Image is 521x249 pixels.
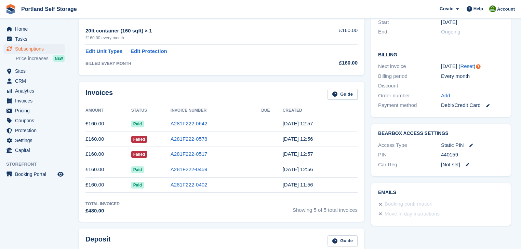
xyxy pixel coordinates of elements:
[3,146,65,155] a: menu
[5,4,16,14] img: stora-icon-8386f47178a22dfd0bd8f6a31ec36ba5ce8667c1dd55bd0f319d3a0aa187defe.svg
[441,72,504,80] div: Every month
[3,116,65,125] a: menu
[15,66,56,76] span: Sites
[131,182,144,189] span: Paid
[378,141,441,149] div: Access Type
[131,151,147,158] span: Failed
[497,6,515,13] span: Account
[385,210,440,218] div: Move in day instructions
[131,47,167,55] a: Edit Protection
[171,182,208,188] a: A281F222-0402
[441,92,450,100] a: Add
[475,64,481,70] div: Tooltip anchor
[378,101,441,109] div: Payment method
[3,136,65,145] a: menu
[261,105,282,116] th: Due
[283,166,313,172] time: 2025-04-25 11:56:53 UTC
[6,161,68,168] span: Storefront
[307,59,358,67] div: £160.00
[378,92,441,100] div: Order number
[3,76,65,86] a: menu
[131,136,147,143] span: Failed
[85,116,131,132] td: £160.00
[56,170,65,178] a: Preview store
[15,44,56,54] span: Subscriptions
[378,18,441,26] div: Start
[15,96,56,106] span: Invoices
[378,151,441,159] div: PIN
[16,55,49,62] span: Price increases
[131,121,144,127] span: Paid
[3,44,65,54] a: menu
[378,28,441,36] div: End
[171,151,208,157] a: A281F222-0517
[15,116,56,125] span: Coupons
[378,72,441,80] div: Billing period
[283,121,313,126] time: 2025-07-25 11:57:03 UTC
[441,161,504,169] div: [Not set]
[15,136,56,145] span: Settings
[85,147,131,162] td: £160.00
[15,126,56,135] span: Protection
[131,166,144,173] span: Paid
[283,136,313,142] time: 2025-06-25 11:56:55 UTC
[85,162,131,177] td: £160.00
[441,63,504,70] div: [DATE] ( )
[15,76,56,86] span: CRM
[85,132,131,147] td: £160.00
[473,5,483,12] span: Help
[53,55,65,62] div: NEW
[15,169,56,179] span: Booking Portal
[3,96,65,106] a: menu
[85,47,122,55] a: Edit Unit Types
[378,51,504,58] h2: Billing
[3,86,65,96] a: menu
[378,161,441,169] div: Car Reg
[441,82,504,90] div: -
[15,146,56,155] span: Capital
[171,105,261,116] th: Invoice Number
[441,29,460,34] span: Ongoing
[3,169,65,179] a: menu
[441,141,504,149] div: Static PIN
[171,121,208,126] a: A281F222-0642
[307,23,358,44] td: £160.00
[3,106,65,115] a: menu
[489,5,496,12] img: Sue Wolfendale
[283,182,313,188] time: 2025-03-25 11:56:46 UTC
[85,201,120,207] div: Total Invoiced
[85,177,131,193] td: £160.00
[18,3,80,15] a: Portland Self Storage
[3,34,65,44] a: menu
[171,136,208,142] a: A281F222-0578
[85,105,131,116] th: Amount
[293,201,358,215] span: Showing 5 of 5 total invoices
[460,63,473,69] a: Reset
[3,66,65,76] a: menu
[85,60,307,67] div: BILLED EVERY MONTH
[441,18,457,26] time: 2025-03-25 01:00:00 UTC
[3,24,65,34] a: menu
[328,235,358,247] a: Guide
[440,5,453,12] span: Create
[15,24,56,34] span: Home
[378,63,441,70] div: Next invoice
[441,101,504,109] div: Debit/Credit Card
[15,106,56,115] span: Pricing
[85,89,113,100] h2: Invoices
[378,82,441,90] div: Discount
[85,35,307,41] div: £160.00 every month
[283,105,358,116] th: Created
[283,151,313,157] time: 2025-05-25 11:57:09 UTC
[15,86,56,96] span: Analytics
[441,151,504,159] div: 440159
[16,55,65,62] a: Price increases NEW
[15,34,56,44] span: Tasks
[85,207,120,215] div: £480.00
[3,126,65,135] a: menu
[378,190,504,195] h2: Emails
[378,131,504,136] h2: BearBox Access Settings
[85,235,110,247] h2: Deposit
[131,105,171,116] th: Status
[328,89,358,100] a: Guide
